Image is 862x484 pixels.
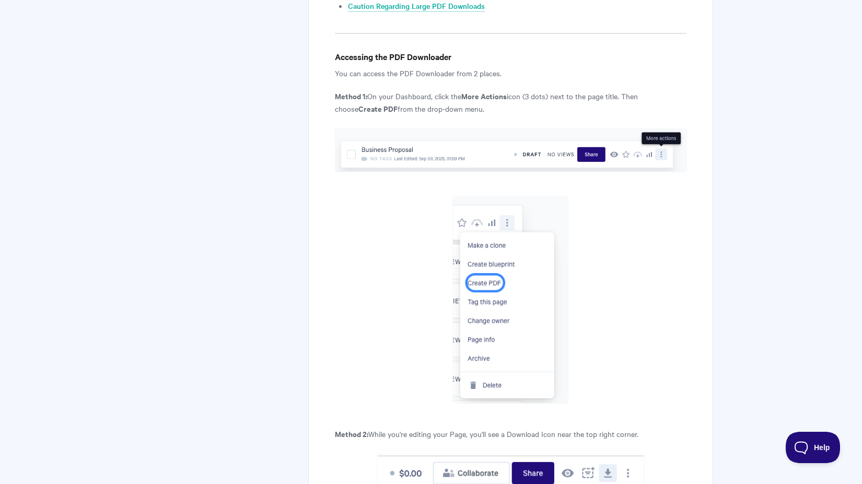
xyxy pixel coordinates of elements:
p: You can access the PDF Downloader from 2 places. [335,67,686,79]
a: Caution Regarding Large PDF Downloads [348,1,485,12]
strong: Method 2: [335,428,368,439]
strong: More Actions [461,90,507,101]
strong: Create PDF [358,103,398,114]
p: While you're editing your Page, you'll see a Download Icon near the top right corner. [335,428,686,440]
iframe: Toggle Customer Support [786,432,841,463]
p: On your Dashboard, click the icon (3 dots) next to the page title. Then choose from the drop-down... [335,90,686,115]
h4: Accessing the PDF Downloader [335,50,686,63]
strong: Method 1: [335,90,367,101]
img: file-kIIeAZgBc3.png [452,196,568,404]
img: file-nlyv5SkvK6.png [335,128,686,172]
